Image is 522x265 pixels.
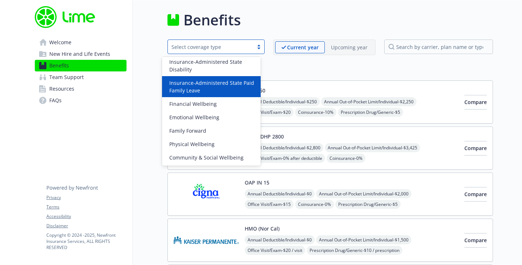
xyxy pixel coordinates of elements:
span: Emotional Wellbeing [169,113,219,121]
span: Compare [464,145,487,152]
img: Kaiser Permanente Insurance Company carrier logo [174,225,239,256]
button: OAP IN 15 [245,179,269,186]
span: Office Visit/Exam - $15 [245,200,294,209]
h1: Benefits [183,9,241,31]
span: Office Visit/Exam - 0% after deductible [245,154,325,163]
span: Resources [49,83,74,95]
span: Welcome [49,37,71,48]
span: Community & Social Wellbeing [169,154,244,161]
span: Compare [464,191,487,198]
a: New Hire and Life Events [35,48,127,60]
p: Copyright © 2024 - 2025 , Newfront Insurance Services, ALL RIGHTS RESERVED [46,232,126,250]
img: CIGNA carrier logo [174,179,239,210]
button: Compare [464,141,487,156]
span: Family Forward [169,127,206,134]
a: Welcome [35,37,127,48]
span: New Hire and Life Events [49,48,110,60]
span: Physical Wellbeing [169,140,215,148]
button: HMO (Nor Cal) [245,225,279,232]
button: Compare [464,187,487,202]
span: Compare [464,99,487,105]
span: Insurance-Administered State Disability [169,58,256,73]
a: Benefits [35,60,127,71]
span: Coinsurance - 0% [295,200,334,209]
span: Annual Out-of-Pocket Limit/Individual - $2,000 [316,189,411,198]
span: Office Visit/Exam - $20 [245,108,294,117]
span: Team Support [49,71,84,83]
span: Coinsurance - 10% [295,108,336,117]
span: Annual Deductible/Individual - $0 [245,235,315,244]
a: Terms [46,204,126,210]
span: Annual Deductible/Individual - $250 [245,97,320,106]
h2: Medical [167,64,493,75]
span: Prescription Drug/Generic - $5 [338,108,403,117]
span: Annual Deductible/Individual - $2,800 [245,143,323,152]
button: Compare [464,95,487,109]
a: FAQs [35,95,127,106]
a: Accessibility [46,213,126,220]
span: Compare [464,237,487,244]
span: Annual Out-of-Pocket Limit/Individual - $2,250 [321,97,417,106]
p: Current year [287,44,319,51]
span: Annual Out-of-Pocket Limit/Individual - $3,425 [325,143,420,152]
a: Team Support [35,71,127,83]
span: Annual Out-of-Pocket Limit/Individual - $1,500 [316,235,411,244]
span: Financial Wellbeing [169,100,217,108]
span: FAQs [49,95,62,106]
a: Disclaimer [46,223,126,229]
input: search by carrier, plan name or type [384,40,493,54]
span: Office Visit/Exam - $20 / visit [245,246,305,255]
button: Compare [464,233,487,248]
a: Resources [35,83,127,95]
p: Upcoming year [331,44,368,51]
span: Prescription Drug/Generic - $5 [335,200,401,209]
span: Prescription Drug/Generic - $10 / prescription [307,246,402,255]
span: Coinsurance - 0% [327,154,365,163]
span: Benefits [49,60,69,71]
span: Annual Deductible/Individual - $0 [245,189,315,198]
span: Insurance-Administered State Paid Family Leave [169,79,256,94]
button: OAP HDHP 2800 [245,133,284,140]
a: Privacy [46,194,126,201]
div: Select coverage type [171,43,250,51]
